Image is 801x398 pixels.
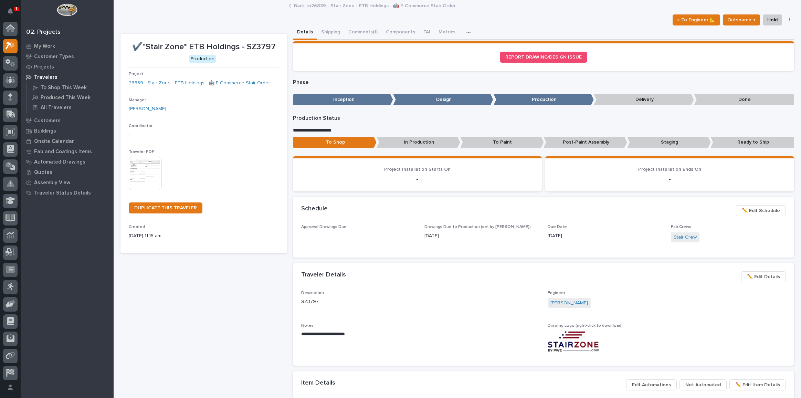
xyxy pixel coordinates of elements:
button: Shipping [317,25,344,40]
a: Buildings [21,126,114,136]
button: ✏️ Edit Details [741,271,786,282]
a: Customer Types [21,51,114,62]
div: Notifications1 [9,8,18,19]
span: Drawings Due to Production (set by [PERSON_NAME]) [424,225,531,229]
p: Ready to Ship [710,137,794,148]
p: Production [494,94,594,105]
span: Hold [767,16,778,24]
p: Onsite Calendar [34,138,74,145]
button: Notifications [3,4,18,19]
p: Projects [34,64,54,70]
button: ← To Engineer 📐 [673,14,720,25]
span: Engineer [548,291,565,295]
p: My Work [34,43,55,50]
p: SZ3797 [301,298,539,305]
button: Comments (1) [344,25,382,40]
a: Traveler Status Details [21,188,114,198]
button: ✏️ Edit Item Details [729,379,786,390]
span: Outsource ↑ [727,16,756,24]
span: Description [301,291,324,295]
p: Traveler Status Details [34,190,91,196]
p: Fab and Coatings Items [34,149,92,155]
p: - [554,175,786,183]
p: - [129,131,279,138]
span: ← To Engineer 📐 [677,16,716,24]
a: REPORT DRAWING/DESIGN ISSUE [500,52,587,63]
p: To Shop This Week [41,85,87,91]
span: Project Installation Starts On [384,167,451,172]
span: Created [129,225,145,229]
a: Automated Drawings [21,157,114,167]
p: [DATE] [548,232,663,240]
p: Customers [34,118,61,124]
button: Metrics [434,25,460,40]
div: 02. Projects [26,29,61,36]
button: Not Automated [679,379,727,390]
p: All Travelers [41,105,72,111]
button: Details [293,25,317,40]
a: [PERSON_NAME] [129,105,166,113]
div: Production [189,55,216,63]
span: Approval Drawings Due [301,225,347,229]
span: Drawing Logo (right-click to download) [548,324,623,328]
h2: Item Details [301,379,335,387]
p: Design [393,94,493,105]
h2: Schedule [301,205,328,213]
p: Done [694,94,794,105]
a: Quotes [21,167,114,177]
span: Edit Automations [632,381,671,389]
a: My Work [21,41,114,51]
p: Produced This Week [41,95,91,101]
span: DUPLICATE THIS TRAVELER [134,206,197,210]
a: Stair Crew [674,234,697,241]
button: FAI [419,25,434,40]
a: Travelers [21,72,114,82]
span: Due Date [548,225,567,229]
p: Assembly View [34,180,70,186]
span: Notes [301,324,314,328]
button: Hold [763,14,782,25]
p: Quotes [34,169,52,176]
a: Back to26839 - Stair Zone - ETB Holdings - 🤖 E-Commerce Stair Order [294,1,456,9]
a: [PERSON_NAME] [550,300,588,307]
p: Post-Paint Assembly [544,137,627,148]
a: DUPLICATE THIS TRAVELER [129,202,202,213]
span: REPORT DRAWING/DESIGN ISSUE [505,55,582,60]
a: 26839 - Stair Zone - ETB Holdings - 🤖 E-Commerce Stair Order [129,80,270,87]
p: Automated Drawings [34,159,85,165]
p: Customer Types [34,54,74,60]
span: Coordinator [129,124,152,128]
p: 1 [15,7,18,11]
p: In Production [377,137,460,148]
span: ✏️ Edit Item Details [735,381,780,389]
img: Workspace Logo [57,3,77,16]
button: ✏️ Edit Schedule [736,205,786,216]
p: To Shop [293,137,377,148]
a: Produced This Week [27,93,114,102]
span: ✏️ Edit Schedule [742,207,780,215]
span: ✏️ Edit Details [747,273,780,281]
button: Edit Automations [626,379,677,390]
span: Project [129,72,143,76]
span: Project Installation Ends On [638,167,701,172]
p: - [301,175,534,183]
h2: Traveler Details [301,271,346,279]
a: Projects [21,62,114,72]
p: Phase [293,79,794,86]
p: Inception [293,94,393,105]
span: Not Automated [685,381,721,389]
p: [DATE] 11:15 am [129,232,279,240]
p: [DATE] [424,232,539,240]
a: Assembly View [21,177,114,188]
p: To Paint [460,137,544,148]
a: All Travelers [27,103,114,112]
a: To Shop This Week [27,83,114,92]
a: Onsite Calendar [21,136,114,146]
p: Delivery [594,94,694,105]
p: Travelers [34,74,57,81]
p: Staging [627,137,711,148]
span: Manager [129,98,146,102]
p: Production Status [293,115,794,122]
p: Buildings [34,128,56,134]
p: - [301,232,416,240]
